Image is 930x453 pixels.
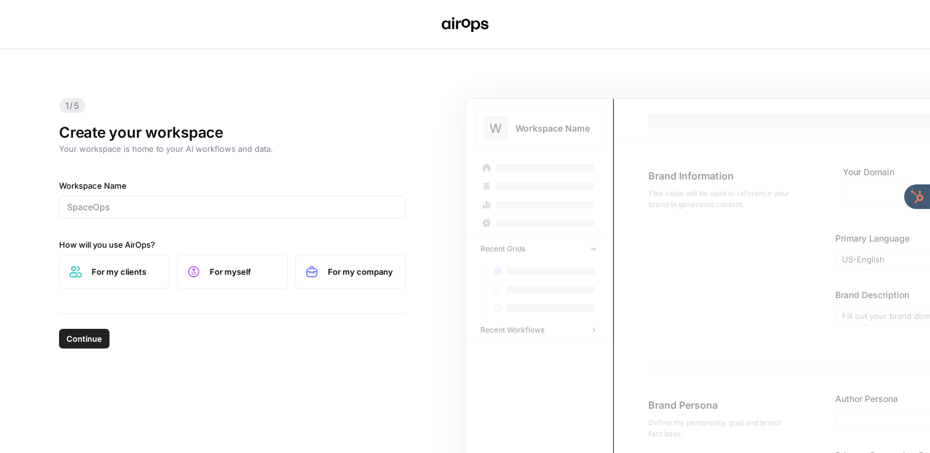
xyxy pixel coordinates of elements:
[59,98,85,113] span: 1/5
[59,179,406,192] label: Workspace Name
[210,266,277,278] span: For myself
[66,333,102,345] span: Continue
[59,143,406,155] p: Your workspace is home to your AI workflows and data.
[59,329,109,349] button: Continue
[59,238,406,251] label: How will you use AirOps?
[490,120,502,137] span: W
[67,201,398,213] input: SpaceOps
[328,266,395,278] span: For my company
[92,266,159,278] span: For my clients
[59,123,406,143] h1: Create your workspace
